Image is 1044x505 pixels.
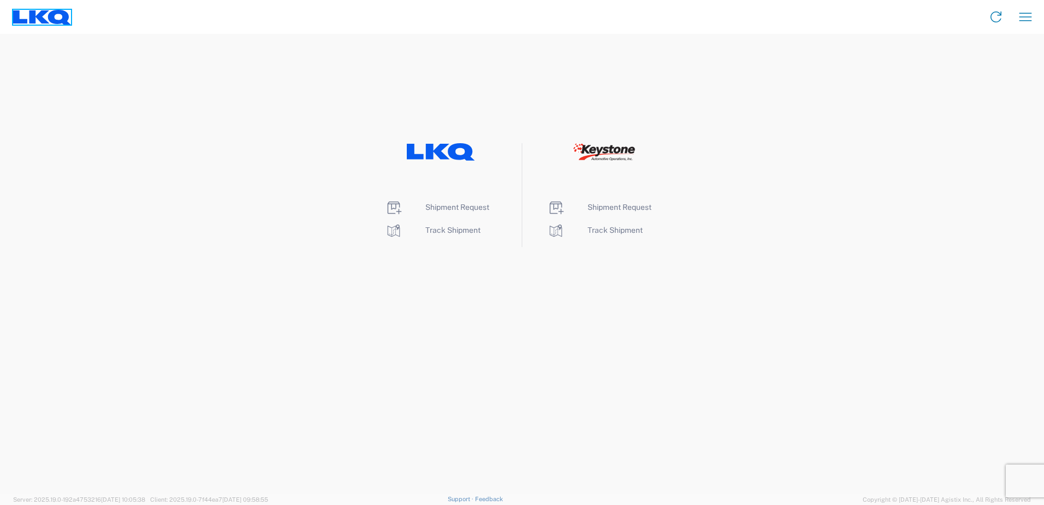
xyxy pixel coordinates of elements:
[547,226,643,234] a: Track Shipment
[547,203,651,212] a: Shipment Request
[222,496,268,503] span: [DATE] 09:58:55
[385,226,481,234] a: Track Shipment
[101,496,145,503] span: [DATE] 10:05:38
[588,203,651,212] span: Shipment Request
[588,226,643,234] span: Track Shipment
[425,203,489,212] span: Shipment Request
[150,496,268,503] span: Client: 2025.19.0-7f44ea7
[425,226,481,234] span: Track Shipment
[13,496,145,503] span: Server: 2025.19.0-192a4753216
[475,496,503,502] a: Feedback
[385,203,489,212] a: Shipment Request
[448,496,475,502] a: Support
[863,495,1031,504] span: Copyright © [DATE]-[DATE] Agistix Inc., All Rights Reserved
